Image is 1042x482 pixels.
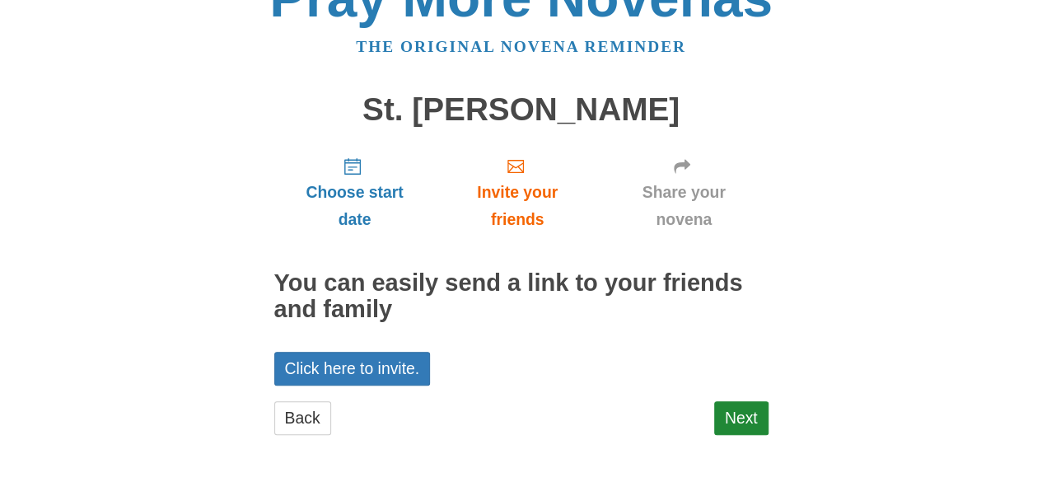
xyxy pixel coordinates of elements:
[274,352,431,386] a: Click here to invite.
[274,143,436,241] a: Choose start date
[274,270,769,323] h2: You can easily send a link to your friends and family
[356,38,686,55] a: The original novena reminder
[274,401,331,435] a: Back
[274,92,769,128] h1: St. [PERSON_NAME]
[600,143,769,241] a: Share your novena
[451,179,582,233] span: Invite your friends
[616,179,752,233] span: Share your novena
[435,143,599,241] a: Invite your friends
[291,179,419,233] span: Choose start date
[714,401,769,435] a: Next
